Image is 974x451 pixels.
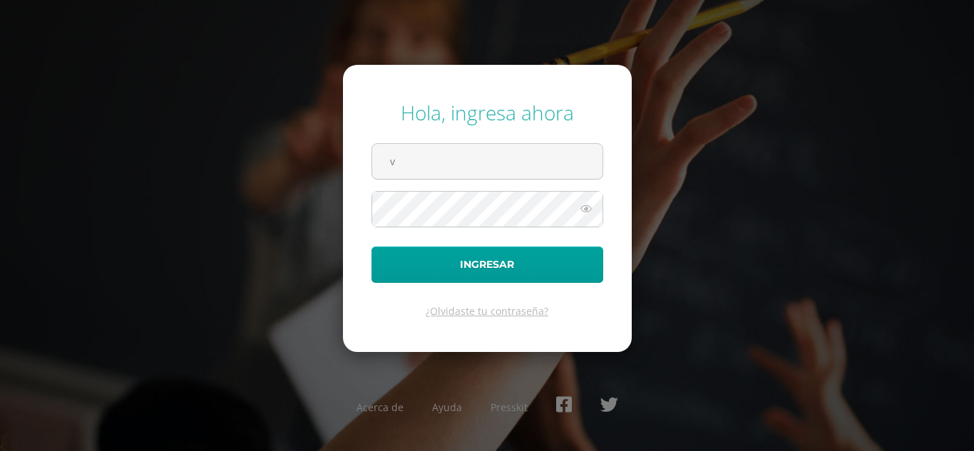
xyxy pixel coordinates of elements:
[491,400,528,414] a: Presskit
[371,247,603,283] button: Ingresar
[372,144,603,179] input: Correo electrónico o usuario
[357,400,404,414] a: Acerca de
[371,99,603,126] div: Hola, ingresa ahora
[426,304,548,318] a: ¿Olvidaste tu contraseña?
[432,400,462,414] a: Ayuda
